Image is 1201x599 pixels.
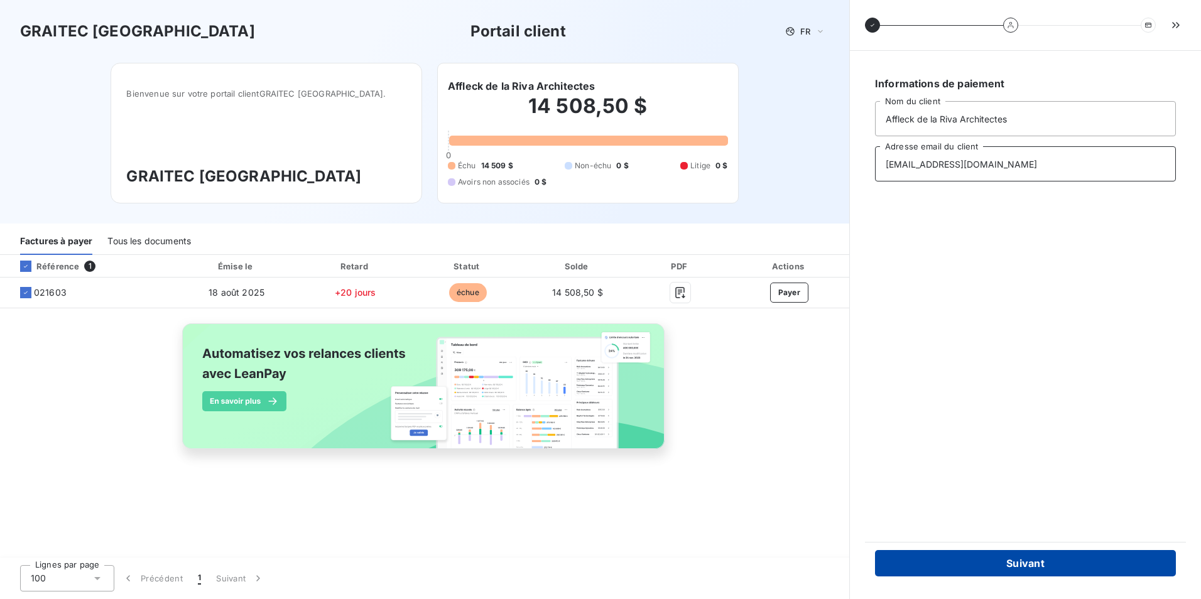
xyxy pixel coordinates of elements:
div: PDF [634,260,727,273]
span: 0 $ [616,160,628,171]
div: Référence [10,261,79,272]
span: 0 [446,150,451,160]
span: Non-échu [575,160,611,171]
input: placeholder [875,146,1176,181]
div: Solde [526,260,629,273]
span: 0 $ [535,176,546,188]
h3: GRAITEC [GEOGRAPHIC_DATA] [126,165,406,188]
div: Émise le [177,260,296,273]
div: Statut [415,260,521,273]
div: Factures à payer [20,229,92,255]
span: +20 jours [335,287,376,298]
h2: 14 508,50 $ [448,94,728,131]
div: Retard [301,260,410,273]
span: 0 $ [715,160,727,171]
span: 100 [31,572,46,585]
button: Suivant [875,550,1176,576]
button: Suivant [209,565,272,591]
button: 1 [190,565,209,591]
span: 14 508,50 $ [552,287,603,298]
span: 1 [198,572,201,585]
span: 1 [84,261,95,272]
span: échue [449,283,487,302]
h3: GRAITEC [GEOGRAPHIC_DATA] [20,20,255,43]
img: banner [171,316,678,470]
span: 021603 [34,286,67,299]
h3: Portail client [470,20,566,43]
span: Échu [458,160,476,171]
span: FR [800,26,810,36]
span: Litige [690,160,710,171]
span: 14 509 $ [481,160,513,171]
div: Actions [732,260,847,273]
button: Payer [770,283,809,303]
span: 18 août 2025 [209,287,264,298]
div: Tous les documents [107,229,191,255]
span: Avoirs non associés [458,176,530,188]
h6: Informations de paiement [875,76,1176,91]
button: Précédent [114,565,190,591]
span: Bienvenue sur votre portail client GRAITEC [GEOGRAPHIC_DATA] . [126,89,406,99]
h6: Affleck de la Riva Architectes [448,78,595,94]
input: placeholder [875,101,1176,136]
